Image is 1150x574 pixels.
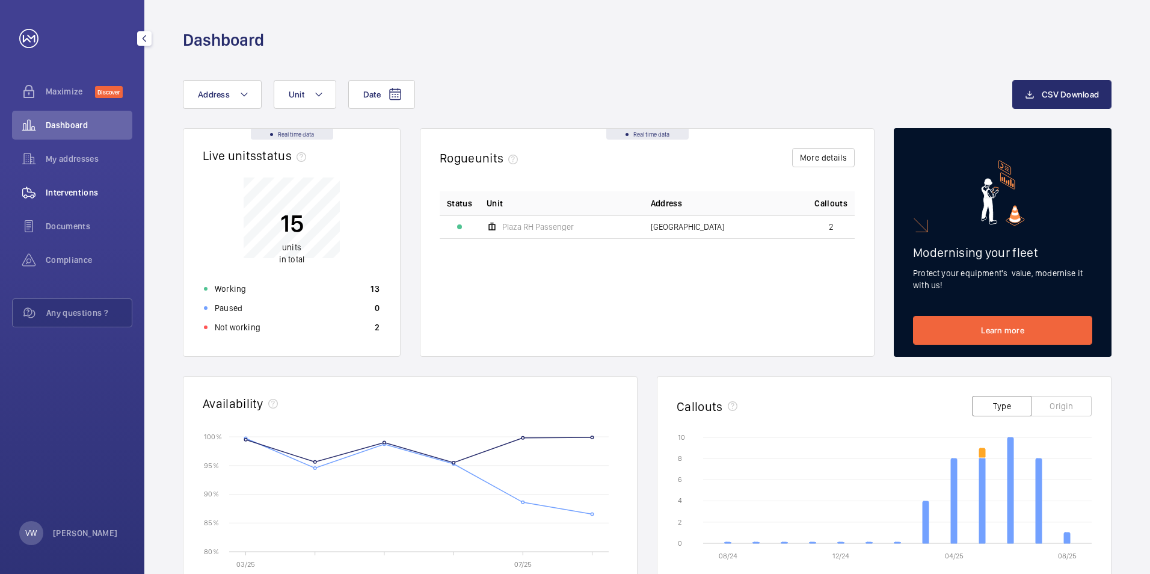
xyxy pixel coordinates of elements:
[198,90,230,99] span: Address
[274,80,336,109] button: Unit
[678,539,682,548] text: 0
[487,197,503,209] span: Unit
[651,197,682,209] span: Address
[279,208,304,238] p: 15
[204,490,219,498] text: 90 %
[236,560,255,569] text: 03/25
[447,197,472,209] p: Status
[832,552,849,560] text: 12/24
[46,220,132,232] span: Documents
[204,547,219,555] text: 80 %
[256,148,311,163] span: status
[1012,80,1112,109] button: CSV Download
[945,552,964,560] text: 04/25
[606,129,689,140] div: Real time data
[215,321,260,333] p: Not working
[1042,90,1099,99] span: CSV Download
[514,560,532,569] text: 07/25
[913,267,1092,291] p: Protect your equipment's value, modernise it with us!
[53,527,118,539] p: [PERSON_NAME]
[183,80,262,109] button: Address
[814,197,847,209] span: Callouts
[348,80,415,109] button: Date
[678,454,682,463] text: 8
[204,519,219,527] text: 85 %
[1032,396,1092,416] button: Origin
[251,129,333,140] div: Real time data
[363,90,381,99] span: Date
[502,223,574,231] span: Plaza RH Passenger
[677,399,723,414] h2: Callouts
[183,29,264,51] h1: Dashboard
[46,119,132,131] span: Dashboard
[1058,552,1077,560] text: 08/25
[46,187,132,199] span: Interventions
[279,241,304,265] p: in total
[972,396,1032,416] button: Type
[678,518,681,526] text: 2
[375,302,380,314] p: 0
[913,316,1092,345] a: Learn more
[203,396,263,411] h2: Availability
[203,148,311,163] h2: Live units
[25,527,37,539] p: VW
[215,283,246,295] p: Working
[829,223,834,231] span: 2
[913,245,1092,260] h2: Modernising your fleet
[678,433,685,442] text: 10
[792,148,855,167] button: More details
[204,461,219,469] text: 95 %
[46,307,132,319] span: Any questions ?
[289,90,304,99] span: Unit
[46,85,95,97] span: Maximize
[215,302,242,314] p: Paused
[282,242,301,252] span: units
[95,86,123,98] span: Discover
[678,475,682,484] text: 6
[981,160,1025,226] img: marketing-card.svg
[371,283,380,295] p: 13
[46,153,132,165] span: My addresses
[204,432,222,440] text: 100 %
[440,150,523,165] h2: Rogue
[46,254,132,266] span: Compliance
[475,150,523,165] span: units
[719,552,737,560] text: 08/24
[678,496,682,505] text: 4
[651,223,724,231] span: [GEOGRAPHIC_DATA]
[375,321,380,333] p: 2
